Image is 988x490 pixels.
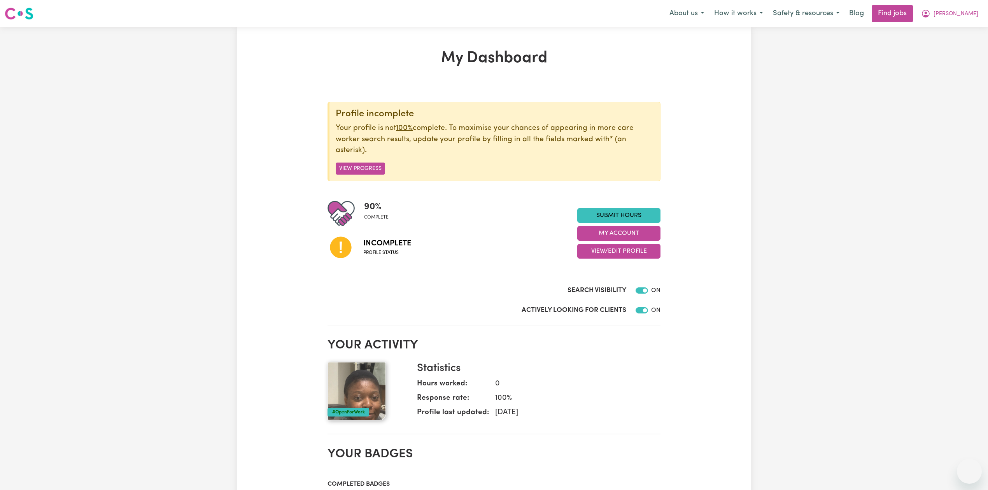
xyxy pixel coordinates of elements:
h2: Your badges [328,447,660,462]
dt: Response rate: [417,393,489,407]
dt: Profile last updated: [417,407,489,422]
span: Incomplete [363,238,411,249]
div: Profile incomplete [336,108,654,120]
div: Profile completeness: 90% [364,200,395,227]
iframe: Button to launch messaging window [957,459,982,484]
h2: Your activity [328,338,660,353]
u: 100% [396,124,413,132]
button: How it works [709,5,768,22]
button: My Account [916,5,983,22]
span: 90 % [364,200,389,214]
span: ON [651,287,660,294]
a: Submit Hours [577,208,660,223]
h3: Completed badges [328,481,660,488]
a: Careseekers logo [5,5,33,23]
button: About us [664,5,709,22]
button: View Progress [336,163,385,175]
div: #OpenForWork [328,408,369,416]
span: Profile status [363,249,411,256]
dt: Hours worked: [417,378,489,393]
button: My Account [577,226,660,241]
label: Actively Looking for Clients [522,305,626,315]
span: [PERSON_NAME] [934,10,978,18]
img: Your profile picture [328,362,386,420]
span: ON [651,307,660,313]
dd: 0 [489,378,654,390]
dd: [DATE] [489,407,654,418]
p: Your profile is not complete. To maximise your chances of appearing in more care worker search re... [336,123,654,156]
button: View/Edit Profile [577,244,660,259]
a: Find jobs [872,5,913,22]
img: Careseekers logo [5,7,33,21]
h3: Statistics [417,362,654,375]
label: Search Visibility [568,285,626,296]
button: Safety & resources [768,5,844,22]
h1: My Dashboard [328,49,660,68]
dd: 100 % [489,393,654,404]
span: complete [364,214,389,221]
a: Blog [844,5,869,22]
